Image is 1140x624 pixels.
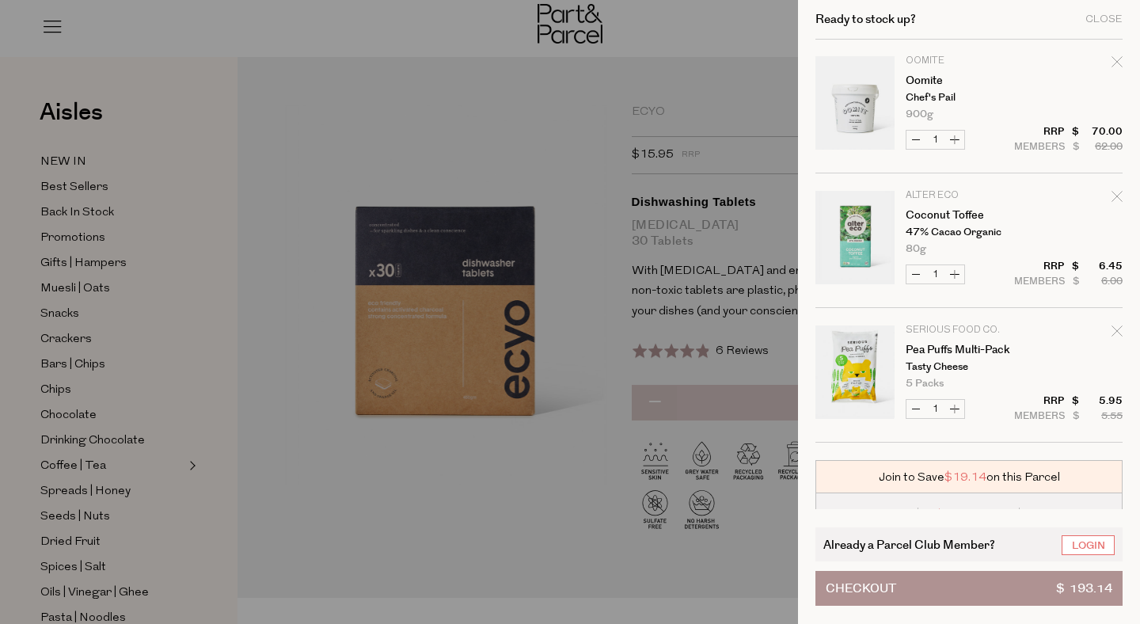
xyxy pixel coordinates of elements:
[906,227,1028,238] p: 47% Cacao Organic
[1062,535,1115,555] a: Login
[906,56,1028,66] p: Oomite
[925,265,945,283] input: QTY Coconut Toffee
[1111,188,1123,210] div: Remove Coconut Toffee
[815,460,1123,493] div: Join to Save on this Parcel
[944,469,986,485] span: $19.14
[906,244,926,254] span: 80g
[826,572,896,605] span: Checkout
[906,379,944,389] span: 5 Packs
[1111,323,1123,344] div: Remove Pea Puffs Multi-Pack
[823,535,995,554] span: Already a Parcel Club Member?
[906,109,933,120] span: 900g
[1111,54,1123,75] div: Remove Oomite
[815,13,916,25] h2: Ready to stock up?
[925,400,945,418] input: QTY Pea Puffs Multi-Pack
[906,75,1028,86] a: Oomite
[906,210,1028,221] a: Coconut Toffee
[906,344,1028,356] a: Pea Puffs Multi-Pack
[1056,572,1112,605] span: $ 193.14
[906,191,1028,200] p: Alter Eco
[906,325,1028,335] p: Serious Food Co.
[1085,14,1123,25] div: Close
[906,93,1028,103] p: Chef's Pail
[930,508,1008,535] span: $49 Annual Membership
[925,131,945,149] input: QTY Oomite
[815,571,1123,606] button: Checkout$ 193.14
[906,362,1028,372] p: Tasty Cheese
